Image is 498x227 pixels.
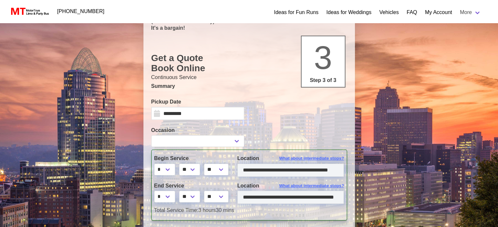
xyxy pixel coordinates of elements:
label: Occasion [151,126,244,134]
a: Ideas for Fun Runs [274,8,319,16]
span: Location [237,183,259,188]
a: Vehicles [379,8,399,16]
p: It's a bargain! [151,25,347,31]
label: Begin Service [154,154,228,162]
span: What about intermediate stops? [279,155,344,162]
p: Summary [151,82,347,90]
label: End Service [154,182,228,190]
span: What about intermediate stops? [279,183,344,189]
span: Total Service Time: [154,207,198,213]
span: 3 [314,39,332,76]
p: Step 3 of 3 [304,76,342,84]
a: FAQ [407,8,417,16]
span: 30 mins [216,207,234,213]
img: MotorToys Logo [9,7,49,16]
a: [PHONE_NUMBER] [53,5,108,18]
span: Location [237,155,259,161]
p: Continuous Service [151,73,347,81]
label: Pickup Date [151,98,244,106]
a: Ideas for Weddings [326,8,372,16]
a: More [456,6,485,19]
div: 3 hours [149,206,349,214]
a: My Account [425,8,452,16]
h1: Get a Quote Book Online [151,53,347,73]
